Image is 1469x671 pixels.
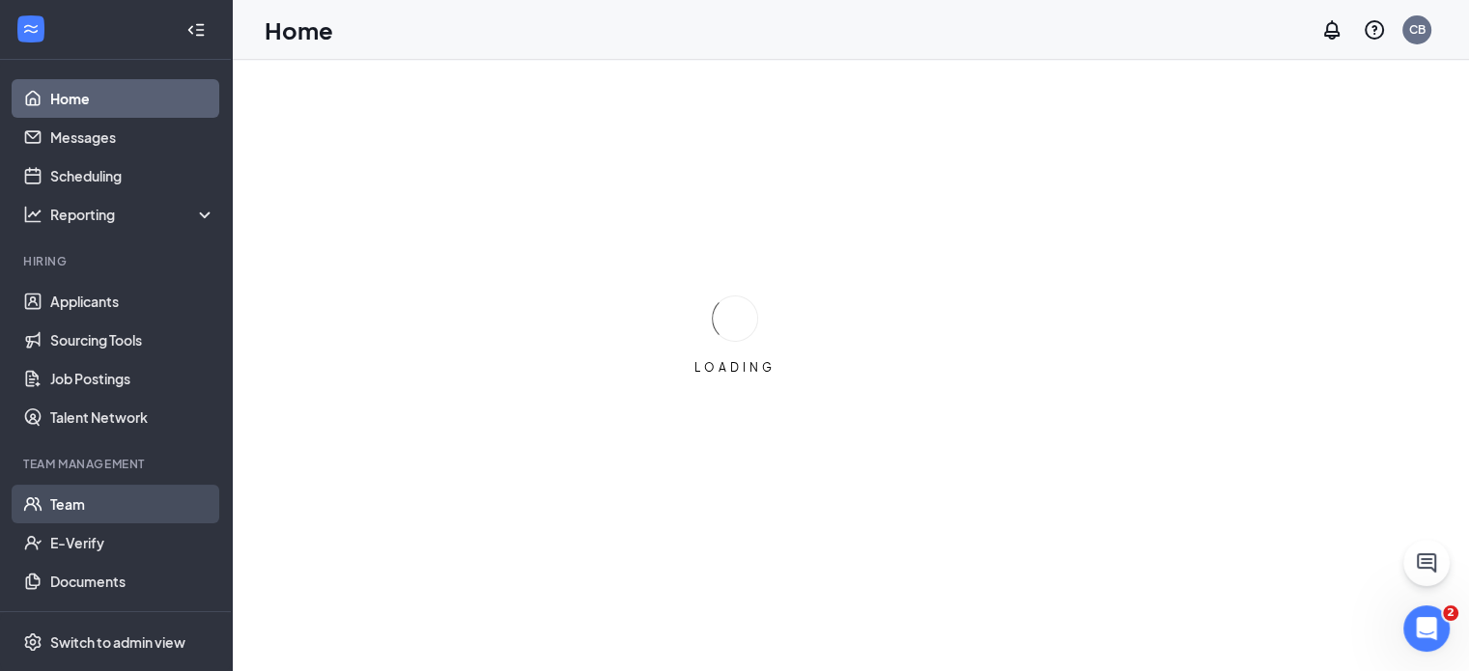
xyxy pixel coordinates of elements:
[23,456,212,472] div: Team Management
[1415,551,1438,574] svg: ChatActive
[1403,605,1450,652] iframe: Intercom live chat
[1320,18,1343,42] svg: Notifications
[50,523,215,562] a: E-Verify
[50,156,215,195] a: Scheduling
[21,19,41,39] svg: WorkstreamLogo
[50,485,215,523] a: Team
[50,282,215,321] a: Applicants
[23,205,42,224] svg: Analysis
[186,20,206,40] svg: Collapse
[50,398,215,436] a: Talent Network
[23,632,42,652] svg: Settings
[50,562,215,601] a: Documents
[687,359,783,376] div: LOADING
[265,14,333,46] h1: Home
[50,359,215,398] a: Job Postings
[1403,540,1450,586] button: ChatActive
[50,632,185,652] div: Switch to admin view
[1363,18,1386,42] svg: QuestionInfo
[50,205,216,224] div: Reporting
[50,79,215,118] a: Home
[1409,21,1426,38] div: CB
[1443,605,1458,621] span: 2
[23,253,212,269] div: Hiring
[50,321,215,359] a: Sourcing Tools
[50,118,215,156] a: Messages
[50,601,215,639] a: Surveys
